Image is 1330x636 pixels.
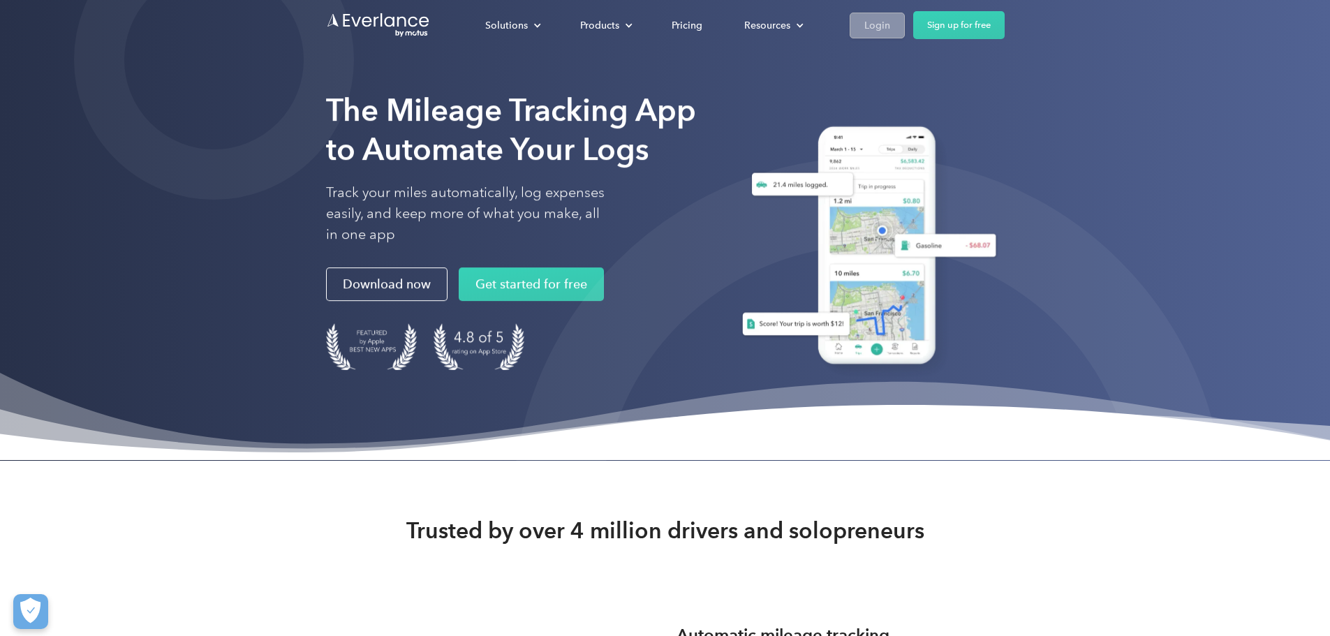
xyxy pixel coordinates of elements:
[326,267,448,301] a: Download now
[580,17,619,34] div: Products
[326,91,696,168] strong: The Mileage Tracking App to Automate Your Logs
[730,13,815,38] div: Resources
[459,267,604,301] a: Get started for free
[864,17,890,34] div: Login
[326,182,605,245] p: Track your miles automatically, log expenses easily, and keep more of what you make, all in one app
[326,12,431,38] a: Go to homepage
[566,13,644,38] div: Products
[434,323,524,370] img: 4.9 out of 5 stars on the app store
[658,13,716,38] a: Pricing
[326,323,417,370] img: Badge for Featured by Apple Best New Apps
[406,517,924,545] strong: Trusted by over 4 million drivers and solopreneurs
[850,13,905,38] a: Login
[744,17,790,34] div: Resources
[485,17,528,34] div: Solutions
[672,17,702,34] div: Pricing
[725,116,1005,380] img: Everlance, mileage tracker app, expense tracking app
[913,11,1005,39] a: Sign up for free
[471,13,552,38] div: Solutions
[13,594,48,629] button: Cookies Settings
